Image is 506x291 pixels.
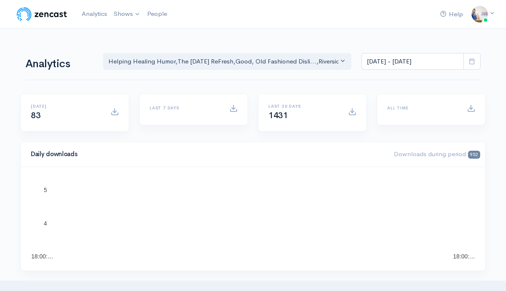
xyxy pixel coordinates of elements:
[361,53,464,70] input: analytics date range selector
[150,106,219,110] h6: Last 7 days
[268,110,288,121] span: 1431
[44,220,47,227] text: 4
[468,151,480,159] span: 952
[268,104,338,109] h6: Last 30 days
[31,177,475,261] svg: A chart.
[78,5,110,23] a: Analytics
[15,6,68,23] img: ZenCast Logo
[108,57,338,66] div: Helping Healing Humor , The [DATE] ReFresh , Good, Old Fashioned Disli... , Riverside Knight Lights
[44,187,47,193] text: 5
[31,104,100,109] h6: [DATE]
[144,5,170,23] a: People
[110,5,144,23] a: Shows
[437,5,466,23] a: Help
[471,6,488,23] img: ...
[31,151,384,158] h4: Daily downloads
[394,150,480,158] span: Downloads during period:
[31,110,40,121] span: 83
[25,58,93,70] h1: Analytics
[31,253,53,260] text: 18:00:…
[453,253,475,260] text: 18:00:…
[103,53,351,70] button: Helping Healing Humor, The Friday ReFresh, Good, Old Fashioned Disli..., Riverside Knight Lights
[387,106,457,110] h6: All time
